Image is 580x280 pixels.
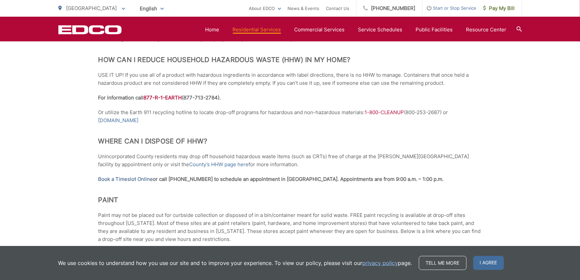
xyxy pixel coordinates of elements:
a: Service Schedules [358,26,403,34]
a: Commercial Services [295,26,345,34]
a: [DOMAIN_NAME] [98,116,139,124]
span: 1-800-CLEANUP [365,109,404,115]
p: Unincorporated County residents may drop off household hazardous waste items (such as CRTs) free ... [98,153,482,169]
a: County’s HHW page here [189,161,249,169]
p: Or utilize the Earth 911 recycling hotline to locate drop-off programs for hazardous and non-haza... [98,108,482,124]
h2: Paint [98,196,482,204]
a: News & Events [288,4,320,12]
a: Contact Us [326,4,350,12]
h2: Where Can I Dispose of HHW? [98,137,482,145]
a: Book a Timeslot Online [98,175,153,183]
span: 877-R-1-EARTH [144,94,182,101]
a: About EDCO [249,4,281,12]
p: We use cookies to understand how you use our site and to improve your experience. To view our pol... [58,259,412,267]
span: Pay My Bill [483,4,515,12]
p: Paint may not be placed out for curbside collection or disposed of in a bin/container meant for s... [98,211,482,243]
strong: or call [PHONE_NUMBER] to schedule an appointment in [GEOGRAPHIC_DATA]. Appointments are from 9:0... [153,176,444,182]
a: EDCD logo. Return to the homepage. [58,25,122,34]
span: [GEOGRAPHIC_DATA] [66,5,117,11]
span: English [135,3,169,14]
strong: For information call (877-713-2784). [98,94,221,101]
a: Resource Center [466,26,507,34]
a: Residential Services [233,26,281,34]
a: Tell me more [419,256,467,270]
p: USE IT UP! If you use all of a product with hazardous ingredients in accordance with label direct... [98,71,482,87]
a: privacy policy [363,259,398,267]
a: Home [205,26,219,34]
a: Public Facilities [416,26,453,34]
h2: How can I reduce household hazardous waste (HHW) in my home? [98,56,482,64]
